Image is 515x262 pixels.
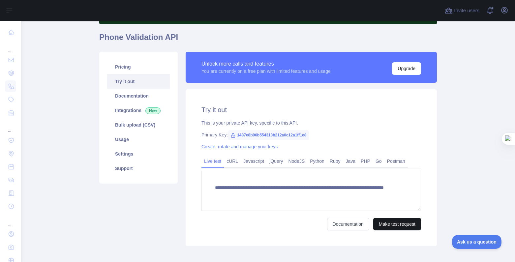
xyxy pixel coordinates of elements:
[107,103,170,118] a: Integrations New
[107,132,170,147] a: Usage
[224,156,241,166] a: cURL
[107,161,170,176] a: Support
[201,144,278,149] a: Create, rotate and manage your keys
[5,40,16,53] div: ...
[443,5,481,16] button: Invite users
[201,131,421,138] div: Primary Key:
[99,32,437,48] h1: Phone Validation API
[392,62,421,75] button: Upgrade
[454,7,479,15] span: Invite users
[358,156,373,166] a: PHP
[201,68,331,74] div: You are currently on a free plan with limited features and usage
[201,120,421,126] div: This is your private API key, specific to this API.
[107,147,170,161] a: Settings
[201,156,224,166] a: Live test
[145,107,161,114] span: New
[241,156,267,166] a: Javascript
[5,120,16,133] div: ...
[343,156,358,166] a: Java
[286,156,307,166] a: NodeJS
[452,235,502,249] iframe: Toggle Customer Support
[107,60,170,74] a: Pricing
[267,156,286,166] a: jQuery
[107,89,170,103] a: Documentation
[327,156,343,166] a: Ruby
[228,130,309,140] span: 1487e8b96b554313b212a0c12a1ff1e8
[373,156,384,166] a: Go
[327,218,369,230] a: Documentation
[307,156,327,166] a: Python
[5,214,16,227] div: ...
[107,74,170,89] a: Try it out
[107,118,170,132] a: Bulk upload (CSV)
[373,218,421,230] button: Make test request
[201,60,331,68] div: Unlock more calls and features
[201,105,421,114] h2: Try it out
[384,156,408,166] a: Postman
